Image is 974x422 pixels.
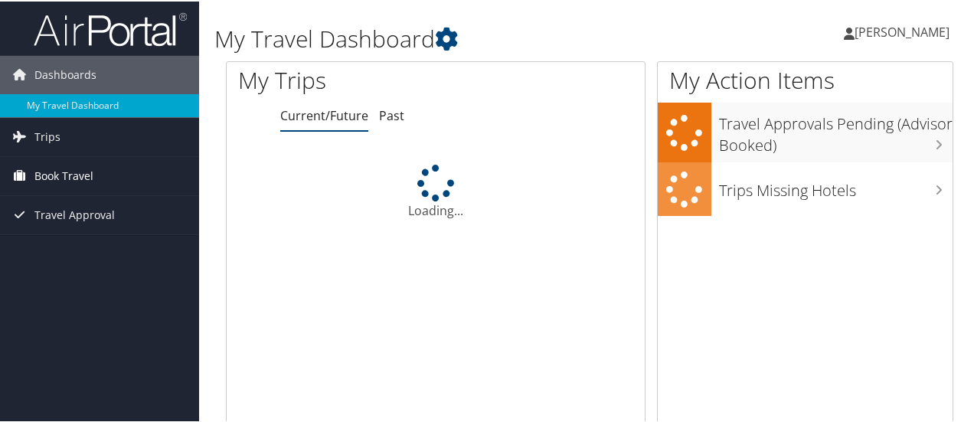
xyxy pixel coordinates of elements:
h1: My Action Items [658,63,953,95]
h3: Travel Approvals Pending (Advisor Booked) [719,104,953,155]
span: Dashboards [34,54,96,93]
a: Travel Approvals Pending (Advisor Booked) [658,101,953,160]
a: Trips Missing Hotels [658,161,953,215]
span: Travel Approval [34,195,115,233]
span: [PERSON_NAME] [855,22,949,39]
h1: My Trips [238,63,459,95]
span: Trips [34,116,60,155]
div: Loading... [227,163,645,218]
a: Past [379,106,404,123]
h3: Trips Missing Hotels [719,171,953,200]
h1: My Travel Dashboard [214,21,714,54]
a: [PERSON_NAME] [844,8,965,54]
span: Book Travel [34,155,93,194]
a: Current/Future [280,106,368,123]
img: airportal-logo.png [34,10,187,46]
